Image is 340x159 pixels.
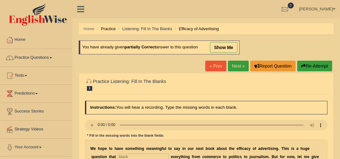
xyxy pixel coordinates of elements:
[101,155,102,159] b: i
[110,155,112,159] b: h
[206,146,208,151] b: b
[105,155,107,159] b: n
[223,146,225,151] b: u
[303,146,305,151] b: u
[283,155,285,159] b: r
[287,146,289,151] b: s
[235,155,237,159] b: t
[195,155,197,159] b: o
[215,155,217,159] b: r
[250,155,251,159] b: j
[314,155,314,159] b: i
[125,45,156,50] b: partially correct
[232,146,235,151] b: e
[154,146,156,151] b: n
[98,155,100,159] b: s
[163,146,165,151] b: u
[181,155,182,159] b: t
[113,155,115,159] b: a
[98,146,100,151] b: h
[263,146,265,151] b: v
[202,146,203,151] b: t
[255,155,257,159] b: r
[121,146,123,151] b: e
[223,155,224,159] b: t
[217,146,219,151] b: a
[205,61,226,71] a: « Prev
[240,155,242,159] b: s
[213,155,215,159] b: e
[182,146,183,151] b: i
[130,146,133,151] b: m
[245,155,247,159] b: o
[210,42,237,53] a: show me
[0,85,72,101] a: Predictions
[238,155,240,159] b: c
[250,61,296,71] button: Report Question
[269,155,269,159] b: .
[90,105,116,110] b: Instructions:
[165,146,166,151] b: l
[139,146,139,151] b: i
[127,146,129,151] b: o
[289,155,292,159] b: o
[307,155,309,159] b: e
[229,155,231,159] b: p
[255,146,256,151] b: f
[228,61,249,71] a: Next »
[150,146,152,151] b: e
[159,146,161,151] b: g
[109,155,110,159] b: t
[234,155,235,159] b: i
[91,155,93,159] b: q
[210,155,213,159] b: m
[231,155,233,159] b: o
[292,155,294,159] b: w
[83,26,94,31] a: Home
[133,146,135,151] b: e
[217,155,219,159] b: c
[253,155,255,159] b: u
[184,155,185,159] b: i
[96,155,98,159] b: e
[287,155,289,159] b: n
[171,155,173,159] b: e
[301,155,302,159] b: t
[246,146,249,151] b: c
[122,26,172,31] a: Listening: Fill In The Blanks
[307,146,309,151] b: e
[85,101,328,114] h4: You will hear a recording. Type the missing words in each blank.
[270,146,273,151] b: s
[276,146,278,151] b: g
[170,146,172,151] b: o
[135,146,136,151] b: t
[288,3,294,8] span: 0
[210,146,212,151] b: o
[229,146,230,151] b: t
[183,146,185,151] b: n
[208,146,210,151] b: o
[265,146,267,151] b: e
[224,155,227,159] b: o
[115,146,117,151] b: h
[284,146,286,151] b: h
[93,155,96,159] b: u
[87,86,93,91] span: 1
[259,155,261,159] b: a
[236,146,239,151] b: e
[168,146,170,151] b: t
[146,146,150,151] b: m
[85,133,166,138] div: * Fill in the missing words into the blank fields
[297,61,332,71] button: Re-Attempt
[260,146,263,151] b: d
[273,146,274,151] b: i
[244,146,246,151] b: a
[110,146,112,151] b: o
[182,155,184,159] b: h
[269,146,270,151] b: i
[117,146,119,151] b: a
[177,155,178,159] b: r
[100,155,101,159] b: t
[237,155,238,159] b: i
